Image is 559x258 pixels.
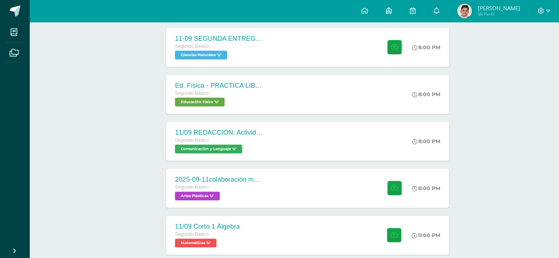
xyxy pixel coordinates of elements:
[175,129,263,137] div: 11/09 REDACCIÓN: Actividad de Guatemala
[175,51,227,59] span: Ciencias Naturales 'U'
[175,185,209,190] span: Segundo Básico
[175,44,209,49] span: Segundo Básico
[175,82,263,90] div: Ed. Física - PRACTICA LIBRE Voleibol - S4C2
[175,192,220,200] span: Artes Plásticas 'U'
[175,176,263,183] div: 2025-09-11colaboración mural [DATE]
[175,98,225,106] span: Educación Física 'U'
[175,35,263,43] div: 11-09 SEGUNDA ENTREGA DE GUÍA
[175,138,209,143] span: Segundo Básico
[412,138,440,145] div: 8:00 PM
[175,239,216,247] span: Matemáticas 'U'
[412,185,440,192] div: 8:00 PM
[175,145,242,153] span: Comunicación y Lenguaje 'U'
[175,223,240,230] div: 11/09 Corto 1 Álgebra
[477,4,520,12] span: [PERSON_NAME]
[412,91,440,98] div: 8:00 PM
[477,11,520,17] span: Mi Perfil
[457,4,472,18] img: cba66530b35a7a3af9f49954fa01bcbc.png
[412,232,440,239] div: 11:00 PM
[412,44,440,51] div: 8:00 PM
[175,232,209,237] span: Segundo Básico
[175,91,209,96] span: Segundo Básico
